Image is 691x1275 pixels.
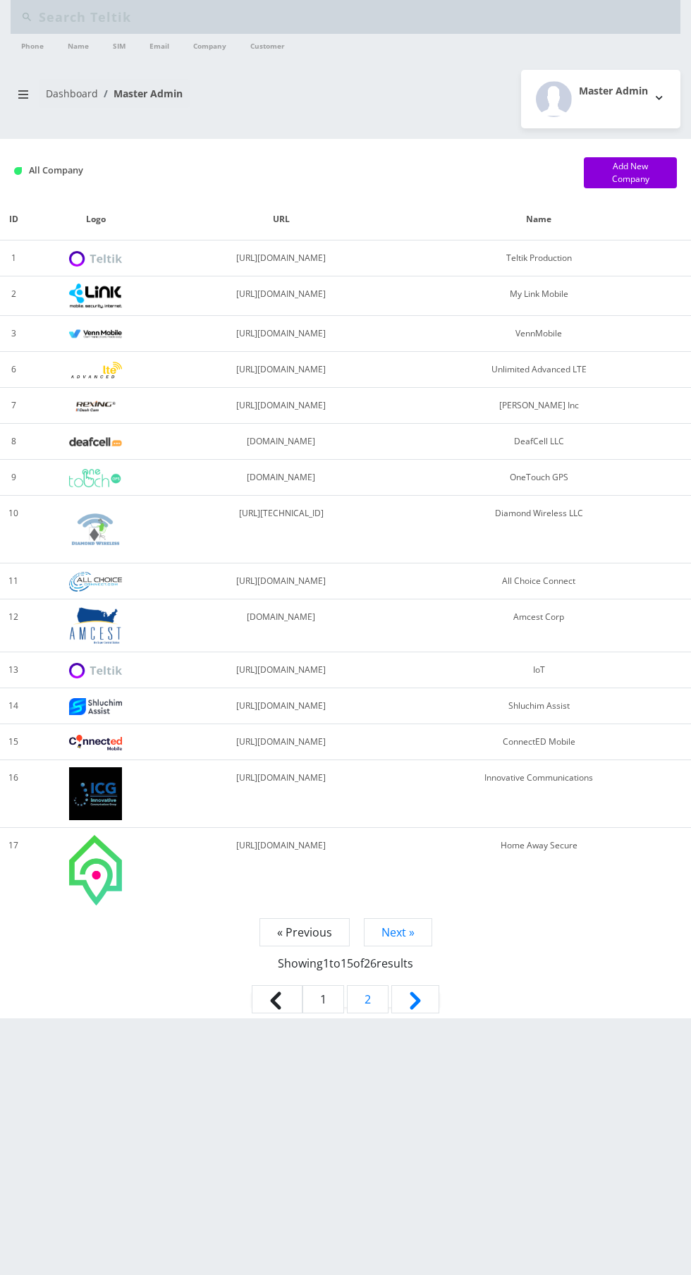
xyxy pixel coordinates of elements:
[69,362,122,379] img: Unlimited Advanced LTE
[391,985,439,1013] a: Next &raquo;
[252,985,302,1013] span: &laquo; Previous
[398,652,680,688] td: IoT
[165,724,398,760] td: [URL][DOMAIN_NAME]
[69,698,122,714] img: Shluchim Assist
[69,767,122,820] img: Innovative Communications
[398,240,680,276] td: Teltik Production
[584,157,677,188] a: Add New Company
[69,400,122,413] img: Rexing Inc
[14,165,563,176] h1: All Company
[106,34,133,55] a: SIM
[14,167,22,175] img: All Company
[165,316,398,352] td: [URL][DOMAIN_NAME]
[165,563,398,599] td: [URL][DOMAIN_NAME]
[98,86,183,101] li: Master Admin
[521,70,680,128] button: Master Admin
[398,688,680,724] td: Shluchim Assist
[61,34,96,55] a: Name
[302,985,344,1013] span: 1
[398,496,680,563] td: Diamond Wireless LLC
[398,276,680,316] td: My Link Mobile
[165,352,398,388] td: [URL][DOMAIN_NAME]
[165,276,398,316] td: [URL][DOMAIN_NAME]
[69,329,122,339] img: VennMobile
[69,251,122,267] img: Teltik Production
[14,941,677,972] p: Showing to of results
[165,496,398,563] td: [URL][TECHNICAL_ID]
[69,283,122,308] img: My Link Mobile
[69,835,122,905] img: Home Away Secure
[69,606,122,645] img: Amcest Corp
[39,4,677,30] input: Search Teltik
[165,828,398,913] td: [URL][DOMAIN_NAME]
[69,469,122,487] img: OneTouch GPS
[165,199,398,240] th: URL
[165,424,398,460] td: [DOMAIN_NAME]
[398,424,680,460] td: DeafCell LLC
[11,79,335,119] nav: breadcrumb
[398,352,680,388] td: Unlimited Advanced LTE
[165,760,398,828] td: [URL][DOMAIN_NAME]
[347,985,389,1013] a: Go to page 2
[398,388,680,424] td: [PERSON_NAME] Inc
[323,956,329,971] span: 1
[364,918,432,946] a: Next »
[165,688,398,724] td: [URL][DOMAIN_NAME]
[186,34,233,55] a: Company
[398,724,680,760] td: ConnectED Mobile
[243,34,292,55] a: Customer
[165,652,398,688] td: [URL][DOMAIN_NAME]
[69,663,122,679] img: IoT
[69,735,122,750] img: ConnectED Mobile
[165,460,398,496] td: [DOMAIN_NAME]
[398,828,680,913] td: Home Away Secure
[398,316,680,352] td: VennMobile
[165,240,398,276] td: [URL][DOMAIN_NAME]
[579,85,648,97] h2: Master Admin
[46,87,98,100] a: Dashboard
[398,563,680,599] td: All Choice Connect
[364,956,377,971] span: 26
[165,599,398,652] td: [DOMAIN_NAME]
[69,503,122,556] img: Diamond Wireless LLC
[142,34,176,55] a: Email
[341,956,353,971] span: 15
[259,918,350,946] span: « Previous
[27,199,164,240] th: Logo
[398,599,680,652] td: Amcest Corp
[69,572,122,591] img: All Choice Connect
[398,199,680,240] th: Name
[398,460,680,496] td: OneTouch GPS
[398,760,680,828] td: Innovative Communications
[14,924,677,1018] nav: Pagination Navigation
[165,388,398,424] td: [URL][DOMAIN_NAME]
[69,437,122,446] img: DeafCell LLC
[14,34,51,55] a: Phone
